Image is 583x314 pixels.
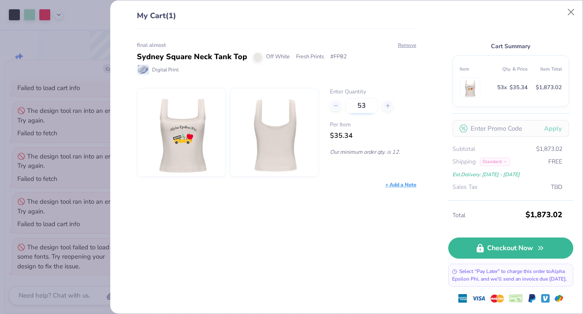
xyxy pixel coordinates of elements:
[398,41,417,49] button: Remove
[145,88,218,176] img: Fresh Prints FP82
[296,53,324,61] span: Fresh Prints
[509,294,523,303] img: cheque
[385,181,417,188] div: + Add a Note
[330,121,416,129] span: Per Item
[490,292,504,305] img: master-card
[536,83,562,93] span: $1,873.02
[452,145,475,154] span: Subtotal
[330,53,347,61] span: # FP82
[528,294,536,303] img: Paypal
[137,51,247,63] div: Sydney Square Neck Tank Top
[548,157,562,167] span: FREE
[452,183,477,192] span: Sales Tax
[541,294,550,303] img: Venmo
[458,294,467,303] img: express
[480,158,510,166] div: Standard
[152,66,179,74] span: Digital Print
[266,53,290,61] span: Off White
[452,41,569,51] div: Cart Summary
[551,183,562,192] span: TBD
[330,148,416,156] p: Our minimum order qty. is 12.
[563,4,579,20] button: Close
[137,10,417,29] div: My Cart (1)
[452,211,523,220] span: Total
[448,264,573,287] div: Select “Pay Later” to charge this order to Alpha Epsilon Phi , and we’ll send an invoice due [DATE].
[509,83,528,93] span: $35.34
[536,145,562,154] span: $1,873.02
[452,170,562,179] div: Est. Delivery: [DATE] - [DATE]
[330,131,353,140] span: $35.34
[330,88,416,96] label: Enter Quantity
[462,78,478,98] img: Fresh Prints FP82
[345,98,378,113] input: – –
[472,292,485,305] img: visa
[555,294,563,303] img: GPay
[137,41,417,50] div: final almost
[448,238,573,259] a: Checkout Now
[452,120,569,137] input: Enter Promo Code
[493,63,528,76] th: Qty. & Price
[497,83,507,93] span: 53 x
[238,88,311,176] img: Fresh Prints FP82
[528,63,562,76] th: Item Total
[526,207,562,222] span: $1,873.02
[460,63,494,76] th: Item
[138,65,149,74] img: Digital Print
[452,157,476,167] span: Shipping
